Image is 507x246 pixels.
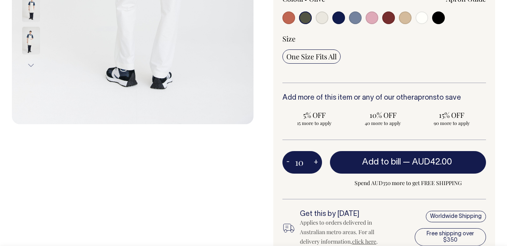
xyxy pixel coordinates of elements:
span: 15% OFF [424,110,480,120]
span: Spend AUD350 more to get FREE SHIPPING [330,178,486,188]
span: 90 more to apply [424,120,480,126]
input: 10% OFF 40 more to apply [351,108,415,129]
input: 5% OFF 15 more to apply [282,108,346,129]
span: Add to bill [362,158,401,166]
span: 40 more to apply [355,120,411,126]
h6: Get this by [DATE] [300,210,393,218]
a: click here [352,238,376,245]
span: 15 more to apply [286,120,342,126]
a: aprons [414,95,436,101]
span: AUD42.00 [412,158,452,166]
input: One Size Fits All [282,49,341,64]
button: + [310,155,322,170]
button: Add to bill —AUD42.00 [330,151,486,173]
span: One Size Fits All [286,52,337,61]
input: 15% OFF 90 more to apply [420,108,484,129]
span: — [403,158,454,166]
img: natural [22,26,40,54]
h6: Add more of this item or any of our other to save [282,94,486,102]
button: - [282,155,294,170]
div: Size [282,34,486,44]
span: 5% OFF [286,110,342,120]
span: 10% OFF [355,110,411,120]
button: Next [25,57,37,74]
